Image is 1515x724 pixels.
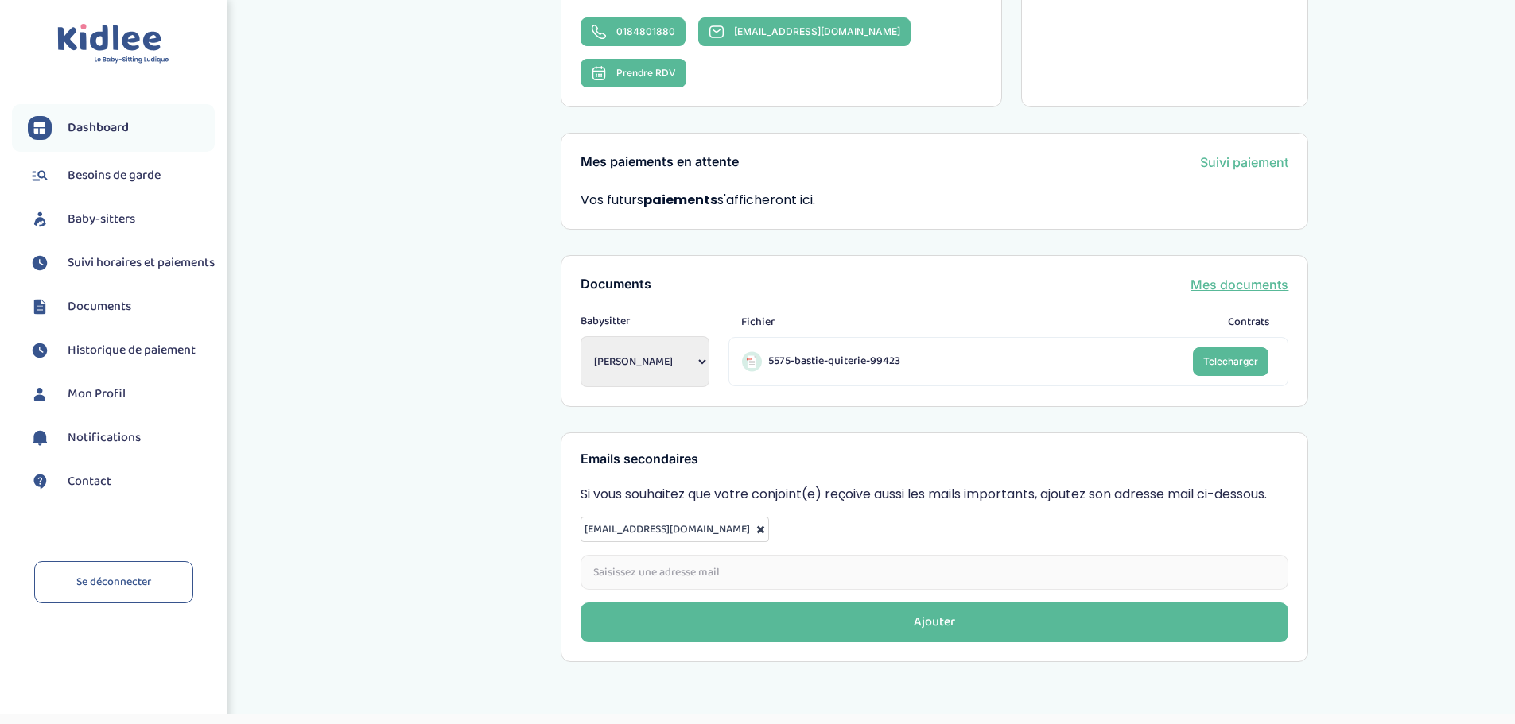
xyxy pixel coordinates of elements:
[741,314,775,331] span: Fichier
[68,341,196,360] span: Historique de paiement
[28,339,52,362] img: suivihoraire.svg
[1193,347,1268,376] a: Telecharger
[68,472,111,491] span: Contact
[68,254,215,273] span: Suivi horaires et paiements
[68,210,135,229] span: Baby-sitters
[585,521,750,538] span: [EMAIL_ADDRESS][DOMAIN_NAME]
[1228,314,1269,331] span: Contrats
[581,17,686,46] a: 0184801880
[28,295,52,319] img: documents.svg
[68,118,129,137] span: Dashboard
[28,116,215,140] a: Dashboard
[28,295,215,319] a: Documents
[1200,153,1288,172] a: Suivi paiement
[1203,355,1258,367] span: Telecharger
[616,67,676,79] span: Prendre RDV
[581,602,1288,642] button: Ajouter
[28,164,215,188] a: Besoins de garde
[643,191,717,209] strong: paiements
[34,561,193,603] a: Se déconnecter
[28,251,52,275] img: suivihoraire.svg
[581,555,1288,590] input: Saisissez une adresse mail
[28,116,52,140] img: dashboard.svg
[581,313,709,330] span: Babysitter
[581,59,686,87] button: Prendre RDV
[28,207,215,231] a: Baby-sitters
[768,353,900,370] span: 5575-bastie-quiterie-99423
[28,426,52,450] img: notification.svg
[57,24,169,64] img: logo.svg
[28,426,215,450] a: Notifications
[28,164,52,188] img: besoin.svg
[28,470,52,494] img: contact.svg
[28,207,52,231] img: babysitters.svg
[581,277,651,292] h3: Documents
[1191,275,1288,294] a: Mes documents
[68,166,161,185] span: Besoins de garde
[28,382,215,406] a: Mon Profil
[581,485,1288,504] p: Si vous souhaitez que votre conjoint(e) reçoive aussi les mails importants, ajoutez son adresse m...
[68,385,126,404] span: Mon Profil
[28,470,215,494] a: Contact
[581,452,1288,467] h3: Emails secondaires
[28,339,215,362] a: Historique de paiement
[734,25,900,37] span: [EMAIL_ADDRESS][DOMAIN_NAME]
[28,251,215,275] a: Suivi horaires et paiements
[914,614,955,632] div: Ajouter
[698,17,911,46] a: [EMAIL_ADDRESS][DOMAIN_NAME]
[616,25,675,37] span: 0184801880
[68,297,131,316] span: Documents
[68,428,141,447] span: Notifications
[581,191,815,209] span: Vos futurs s'afficheront ici.
[28,382,52,406] img: profil.svg
[581,155,739,169] h3: Mes paiements en attente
